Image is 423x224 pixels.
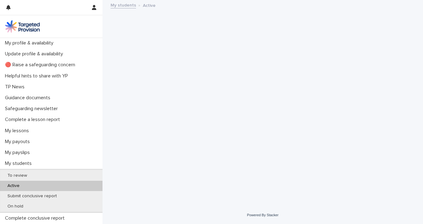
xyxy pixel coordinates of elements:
[2,139,35,145] p: My payouts
[5,20,40,33] img: M5nRWzHhSzIhMunXDL62
[2,51,68,57] p: Update profile & availability
[2,150,35,156] p: My payslips
[2,73,73,79] p: Helpful hints to share with YP
[2,106,63,112] p: Safeguarding newsletter
[247,213,278,217] a: Powered By Stacker
[2,62,80,68] p: 🔴 Raise a safeguarding concern
[2,40,58,46] p: My profile & availability
[2,183,25,189] p: Active
[143,2,156,8] p: Active
[2,161,37,166] p: My students
[2,84,30,90] p: TP News
[2,95,55,101] p: Guidance documents
[2,173,32,178] p: To review
[2,117,65,123] p: Complete a lesson report
[2,215,70,221] p: Complete conclusive report
[2,194,62,199] p: Submit conclusive report
[111,1,136,8] a: My students
[2,204,28,209] p: On hold
[2,128,34,134] p: My lessons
